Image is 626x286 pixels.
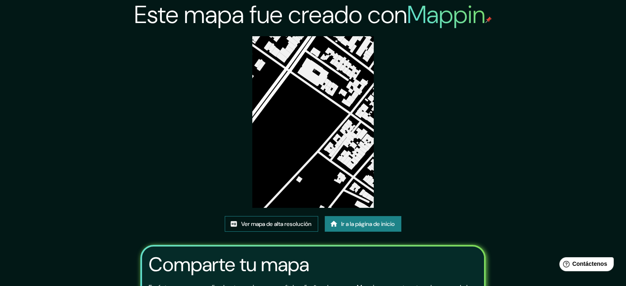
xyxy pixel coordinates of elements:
iframe: Lanzador de widgets de ayuda [553,254,617,277]
img: pin de mapeo [485,16,492,23]
font: Comparte tu mapa [149,251,309,277]
font: Ir a la página de inicio [341,220,395,228]
font: Ver mapa de alta resolución [241,220,312,228]
a: Ir a la página de inicio [325,216,401,232]
a: Ver mapa de alta resolución [225,216,318,232]
img: created-map [252,36,374,208]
